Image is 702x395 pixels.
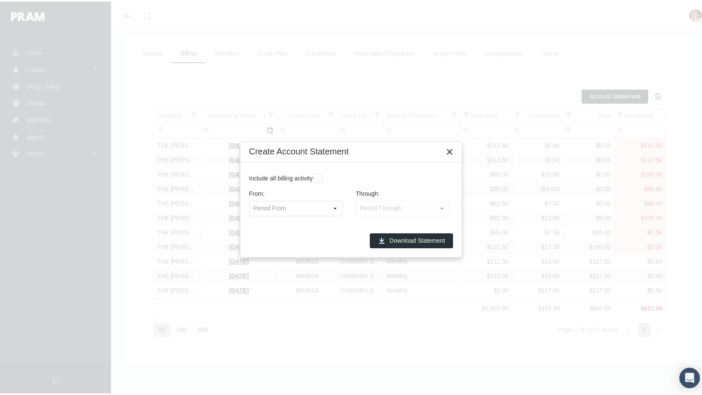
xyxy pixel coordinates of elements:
div: Download Statement [370,232,453,247]
span: Include all billing activity [249,173,313,180]
span: Through: [356,189,380,195]
span: Download Statement [389,235,445,242]
div: Select [328,200,342,214]
div: Open Intercom Messenger [679,366,700,386]
div: Create Account Statement [249,144,348,156]
div: Close [442,142,457,158]
span: From: [249,189,265,195]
